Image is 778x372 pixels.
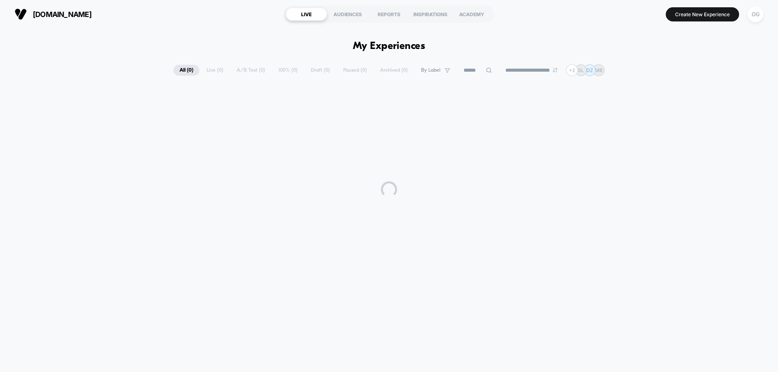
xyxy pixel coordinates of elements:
div: OG [748,6,763,22]
span: By Label [421,67,440,73]
img: Visually logo [15,8,27,20]
div: + 2 [566,64,578,76]
h1: My Experiences [353,40,425,52]
button: OG [745,6,766,23]
p: DZ [586,67,593,73]
div: ACADEMY [451,8,492,21]
div: LIVE [286,8,327,21]
span: All ( 0 ) [173,65,199,76]
p: SL [578,67,584,73]
div: INSPIRATIONS [410,8,451,21]
button: Create New Experience [666,7,739,21]
button: [DOMAIN_NAME] [12,8,94,21]
p: MB [595,67,603,73]
span: [DOMAIN_NAME] [33,10,92,19]
div: REPORTS [368,8,410,21]
img: end [553,68,558,72]
div: AUDIENCES [327,8,368,21]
